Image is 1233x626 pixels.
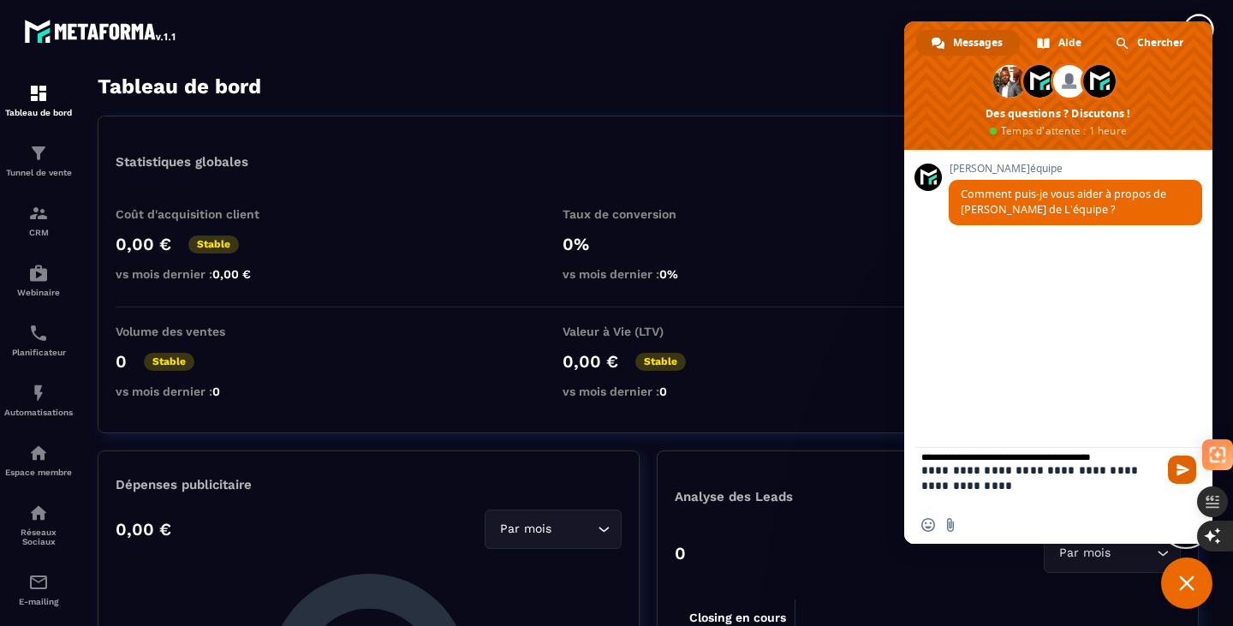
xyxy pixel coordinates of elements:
p: Stable [144,353,194,371]
p: vs mois dernier : [563,385,734,398]
p: Analyse des Leads [675,489,928,504]
a: automationsautomationsEspace membre [4,430,73,490]
p: 0 [675,543,686,563]
span: Messages [953,30,1003,56]
a: schedulerschedulerPlanificateur [4,310,73,370]
a: formationformationTableau de bord [4,70,73,130]
p: Webinaire [4,288,73,297]
a: Aide [1022,30,1099,56]
span: Insérer un emoji [921,518,935,532]
p: Stable [188,235,239,253]
input: Search for option [555,520,593,539]
span: Envoyer [1168,456,1196,484]
span: 0,00 € [212,267,251,281]
span: Envoyer un fichier [944,518,957,532]
p: 0,00 € [116,519,171,540]
p: 0 [116,351,127,372]
span: 0 [659,385,667,398]
p: E-mailing [4,597,73,606]
tspan: Closing en cours [689,611,786,625]
a: formationformationTunnel de vente [4,130,73,190]
textarea: Entrez votre message... [921,448,1161,506]
span: Chercher [1137,30,1183,56]
span: Par mois [1055,544,1114,563]
p: Coût d'acquisition client [116,207,287,221]
p: 0,00 € [116,234,171,254]
a: automationsautomationsWebinaire [4,250,73,310]
span: Comment puis-je vous aider à propos de [PERSON_NAME] de L'équipe ? [961,187,1166,217]
span: Aide [1058,30,1081,56]
img: automations [28,383,49,403]
p: Planificateur [4,348,73,357]
div: Search for option [1044,534,1181,573]
img: formation [28,143,49,164]
p: Espace membre [4,468,73,477]
div: Search for option [485,510,622,549]
img: formation [28,203,49,224]
p: Réseaux Sociaux [4,528,73,546]
img: email [28,572,49,593]
p: Automatisations [4,408,73,417]
img: automations [28,263,49,283]
p: Dépenses publicitaire [116,477,622,492]
p: Volume des ventes [116,325,287,338]
span: [PERSON_NAME]équipe [949,163,1202,175]
p: vs mois dernier : [116,385,287,398]
p: Statistiques globales [116,154,248,170]
img: scheduler [28,323,49,343]
input: Search for option [1114,544,1153,563]
p: Tunnel de vente [4,168,73,177]
a: Chercher [1100,30,1200,56]
a: emailemailE-mailing [4,559,73,619]
h3: Tableau de bord [98,75,261,98]
img: logo [24,15,178,46]
a: automationsautomationsAutomatisations [4,370,73,430]
a: Messages [916,30,1020,56]
p: CRM [4,228,73,237]
a: social-networksocial-networkRéseaux Sociaux [4,490,73,559]
img: formation [28,83,49,104]
p: vs mois dernier : [116,267,287,281]
span: 0% [659,267,678,281]
p: Valeur à Vie (LTV) [563,325,734,338]
p: Stable [635,353,686,371]
p: 0% [563,234,734,254]
span: Par mois [496,520,555,539]
p: Tableau de bord [4,108,73,117]
img: automations [28,443,49,463]
a: formationformationCRM [4,190,73,250]
p: Taux de conversion [563,207,734,221]
p: vs mois dernier : [563,267,734,281]
img: social-network [28,503,49,523]
a: Fermer le chat [1161,557,1212,609]
p: 0,00 € [563,351,618,372]
span: 0 [212,385,220,398]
